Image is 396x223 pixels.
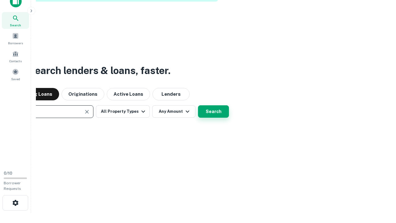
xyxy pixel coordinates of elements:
[83,107,91,116] button: Clear
[62,88,104,100] button: Originations
[11,77,20,81] span: Saved
[198,105,229,118] button: Search
[28,63,170,78] h3: Search lenders & loans, faster.
[365,173,396,203] iframe: Chat Widget
[4,181,21,191] span: Borrower Requests
[8,41,23,46] span: Borrowers
[107,88,150,100] button: Active Loans
[10,23,21,28] span: Search
[2,12,29,29] a: Search
[2,30,29,47] a: Borrowers
[4,171,12,176] span: 0 / 10
[2,48,29,65] a: Contacts
[153,88,190,100] button: Lenders
[2,66,29,83] a: Saved
[96,105,150,118] button: All Property Types
[9,59,22,63] span: Contacts
[152,105,196,118] button: Any Amount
